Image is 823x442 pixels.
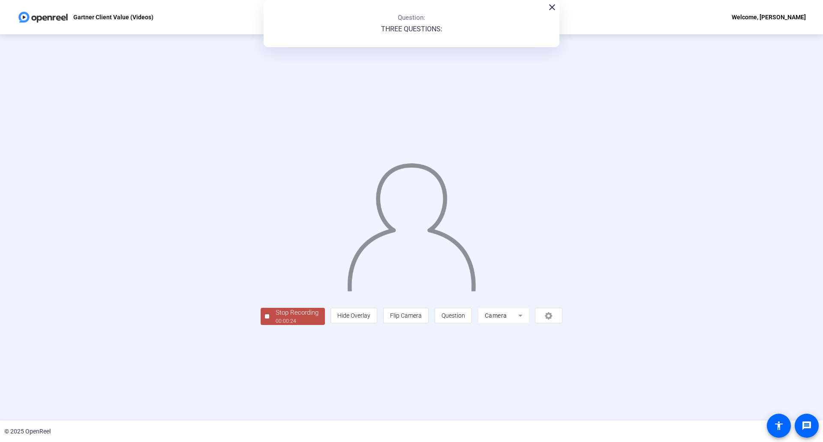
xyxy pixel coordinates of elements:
[381,24,442,34] p: THREE QUESTIONS:
[337,312,370,319] span: Hide Overlay
[17,9,69,26] img: OpenReel logo
[398,13,425,23] p: Question:
[435,308,472,323] button: Question
[4,427,51,436] div: © 2025 OpenReel
[383,308,429,323] button: Flip Camera
[276,317,318,325] div: 00:00:24
[330,308,377,323] button: Hide Overlay
[73,12,153,22] p: Gartner Client Value (Videos)
[442,312,465,319] span: Question
[802,421,812,431] mat-icon: message
[547,2,557,12] mat-icon: close
[390,312,422,319] span: Flip Camera
[276,308,318,318] div: Stop Recording
[261,308,325,325] button: Stop Recording00:00:24
[732,12,806,22] div: Welcome, [PERSON_NAME]
[346,155,477,291] img: overlay
[774,421,784,431] mat-icon: accessibility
